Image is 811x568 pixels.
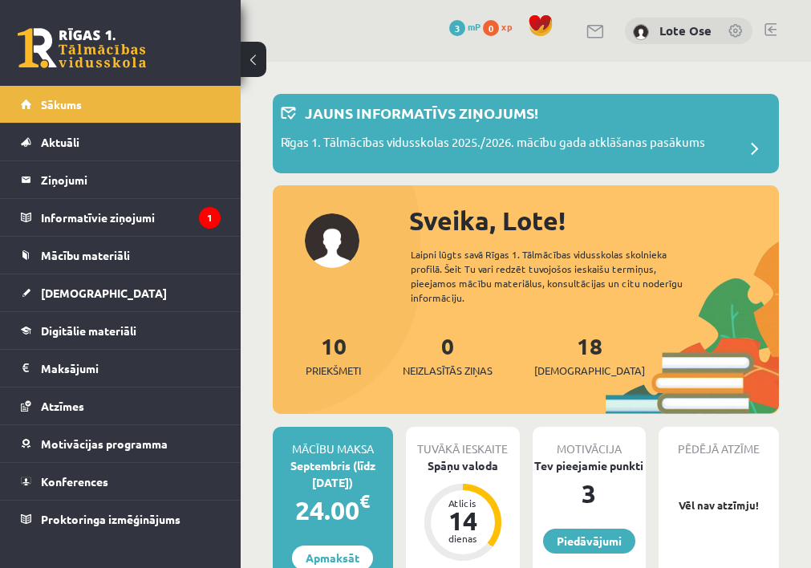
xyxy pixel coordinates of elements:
[659,22,712,39] a: Lote Ose
[41,286,167,300] span: [DEMOGRAPHIC_DATA]
[501,20,512,33] span: xp
[468,20,481,33] span: mP
[439,508,487,534] div: 14
[21,387,221,424] a: Atzīmes
[533,457,647,474] div: Tev pieejamie punkti
[21,274,221,311] a: [DEMOGRAPHIC_DATA]
[439,534,487,543] div: dienas
[273,427,393,457] div: Mācību maksa
[41,248,130,262] span: Mācību materiāli
[483,20,520,33] a: 0 xp
[21,199,221,236] a: Informatīvie ziņojumi1
[281,133,705,156] p: Rīgas 1. Tālmācības vidusskolas 2025./2026. mācību gada atklāšanas pasākums
[41,512,180,526] span: Proktoringa izmēģinājums
[41,199,221,236] legend: Informatīvie ziņojumi
[659,427,779,457] div: Pēdējā atzīme
[21,237,221,274] a: Mācību materiāli
[449,20,465,36] span: 3
[667,497,771,513] p: Vēl nav atzīmju!
[403,363,493,379] span: Neizlasītās ziņas
[533,427,647,457] div: Motivācija
[543,529,635,554] a: Piedāvājumi
[41,399,84,413] span: Atzīmes
[273,491,393,529] div: 24.00
[21,463,221,500] a: Konferences
[21,312,221,349] a: Digitālie materiāli
[534,363,645,379] span: [DEMOGRAPHIC_DATA]
[411,247,715,305] div: Laipni lūgts savā Rīgas 1. Tālmācības vidusskolas skolnieka profilā. Šeit Tu vari redzēt tuvojošo...
[409,201,779,240] div: Sveika, Lote!
[21,124,221,160] a: Aktuāli
[21,86,221,123] a: Sākums
[633,24,649,40] img: Lote Ose
[41,350,221,387] legend: Maksājumi
[41,436,168,451] span: Motivācijas programma
[406,427,520,457] div: Tuvākā ieskaite
[359,489,370,513] span: €
[41,135,79,149] span: Aktuāli
[439,498,487,508] div: Atlicis
[21,161,221,198] a: Ziņojumi
[21,501,221,538] a: Proktoringa izmēģinājums
[406,457,520,563] a: Spāņu valoda Atlicis 14 dienas
[199,207,221,229] i: 1
[483,20,499,36] span: 0
[306,363,361,379] span: Priekšmeti
[41,97,82,112] span: Sākums
[281,102,771,165] a: Jauns informatīvs ziņojums! Rīgas 1. Tālmācības vidusskolas 2025./2026. mācību gada atklāšanas pa...
[534,331,645,379] a: 18[DEMOGRAPHIC_DATA]
[18,28,146,68] a: Rīgas 1. Tālmācības vidusskola
[41,474,108,489] span: Konferences
[403,331,493,379] a: 0Neizlasītās ziņas
[21,425,221,462] a: Motivācijas programma
[533,474,647,513] div: 3
[21,350,221,387] a: Maksājumi
[305,102,538,124] p: Jauns informatīvs ziņojums!
[41,323,136,338] span: Digitālie materiāli
[306,331,361,379] a: 10Priekšmeti
[41,161,221,198] legend: Ziņojumi
[406,457,520,474] div: Spāņu valoda
[449,20,481,33] a: 3 mP
[273,457,393,491] div: Septembris (līdz [DATE])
